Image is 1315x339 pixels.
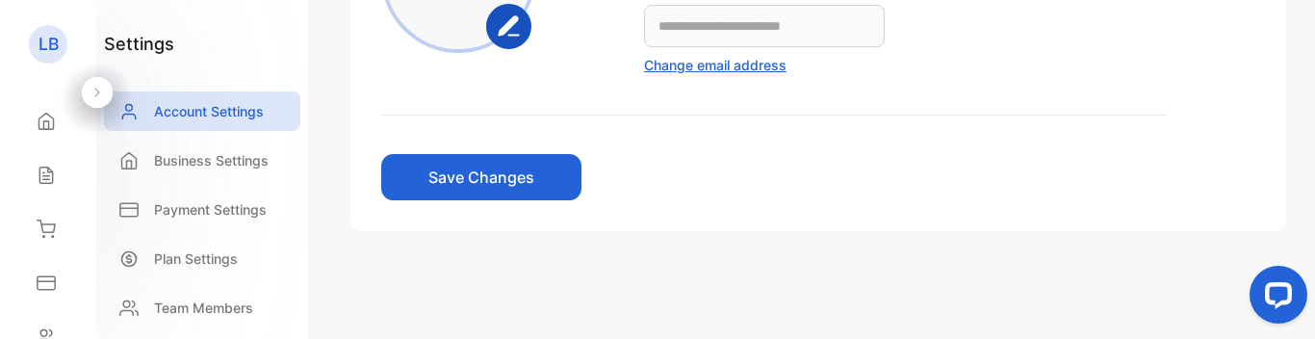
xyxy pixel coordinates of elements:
[381,154,581,200] button: Save Changes
[154,199,267,220] p: Payment Settings
[39,32,59,57] p: LB
[154,101,264,121] p: Account Settings
[1234,258,1315,339] iframe: LiveChat chat widget
[104,190,300,229] a: Payment Settings
[154,248,238,269] p: Plan Settings
[104,91,300,131] a: Account Settings
[154,150,269,170] p: Business Settings
[644,55,786,75] button: Change email address
[154,298,253,318] p: Team Members
[104,141,300,180] a: Business Settings
[104,288,300,327] a: Team Members
[104,31,174,57] h1: settings
[104,239,300,278] a: Plan Settings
